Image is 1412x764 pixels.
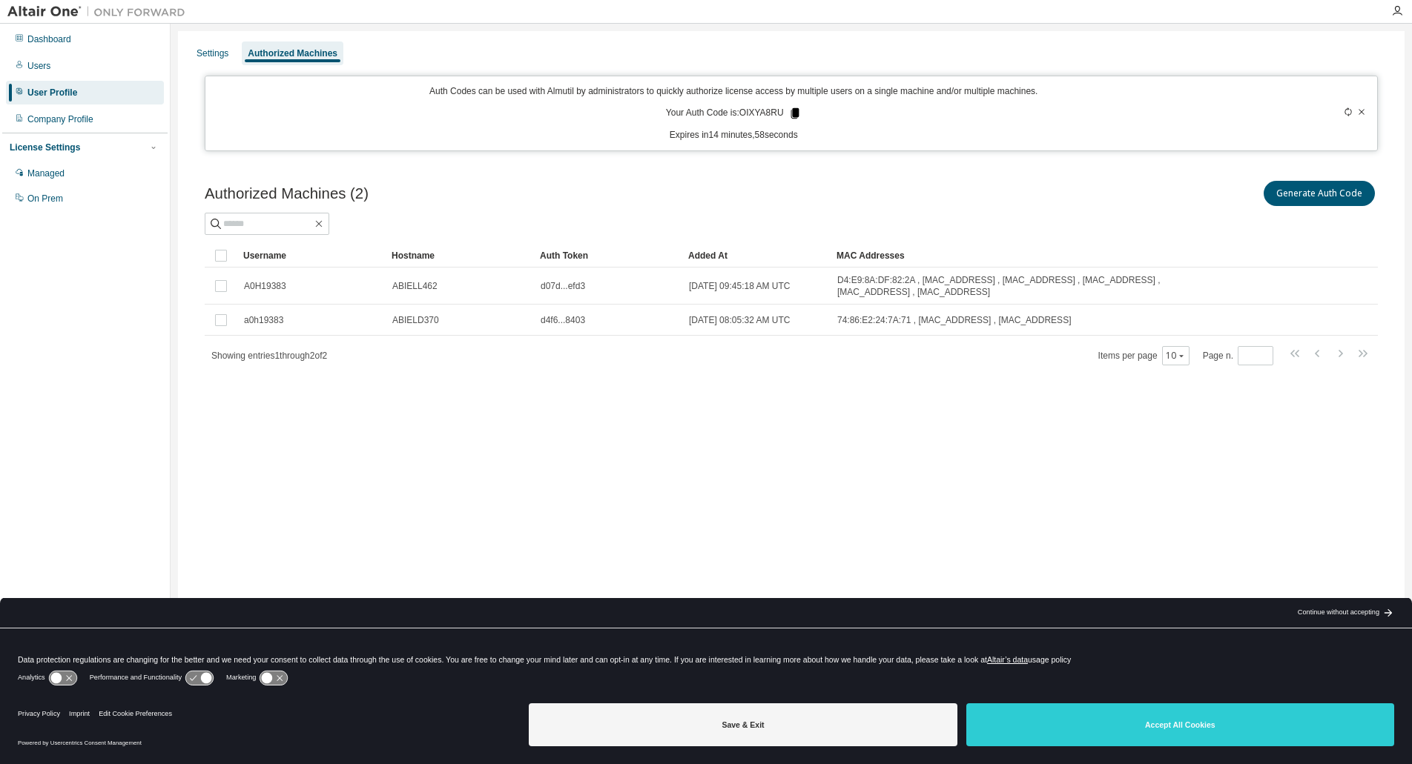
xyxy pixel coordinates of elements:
[7,4,193,19] img: Altair One
[244,314,283,326] span: a0h19383
[243,244,380,268] div: Username
[541,314,585,326] span: d4f6...8403
[666,107,802,120] p: Your Auth Code is: OIXYA8RU
[392,244,528,268] div: Hostname
[10,142,80,153] div: License Settings
[244,280,286,292] span: A0H19383
[837,244,1222,268] div: MAC Addresses
[837,274,1221,298] span: D4:E9:8A:DF:82:2A , [MAC_ADDRESS] , [MAC_ADDRESS] , [MAC_ADDRESS] , [MAC_ADDRESS] , [MAC_ADDRESS]
[27,33,71,45] div: Dashboard
[27,193,63,205] div: On Prem
[689,314,791,326] span: [DATE] 08:05:32 AM UTC
[197,47,228,59] div: Settings
[214,85,1253,98] p: Auth Codes can be used with Almutil by administrators to quickly authorize license access by mult...
[1203,346,1273,365] span: Page n.
[688,244,825,268] div: Added At
[540,244,676,268] div: Auth Token
[392,314,439,326] span: ABIELD370
[837,314,1071,326] span: 74:86:E2:24:7A:71 , [MAC_ADDRESS] , [MAC_ADDRESS]
[248,47,337,59] div: Authorized Machines
[211,351,327,361] span: Showing entries 1 through 2 of 2
[27,87,77,99] div: User Profile
[27,167,65,179] div: Managed
[27,113,93,125] div: Company Profile
[214,129,1253,142] p: Expires in 14 minutes, 58 seconds
[689,280,791,292] span: [DATE] 09:45:18 AM UTC
[392,280,438,292] span: ABIELL462
[1166,350,1186,362] button: 10
[205,185,369,202] span: Authorized Machines (2)
[1264,181,1375,206] button: Generate Auth Code
[27,60,50,72] div: Users
[1098,346,1190,365] span: Items per page
[541,280,585,292] span: d07d...efd3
